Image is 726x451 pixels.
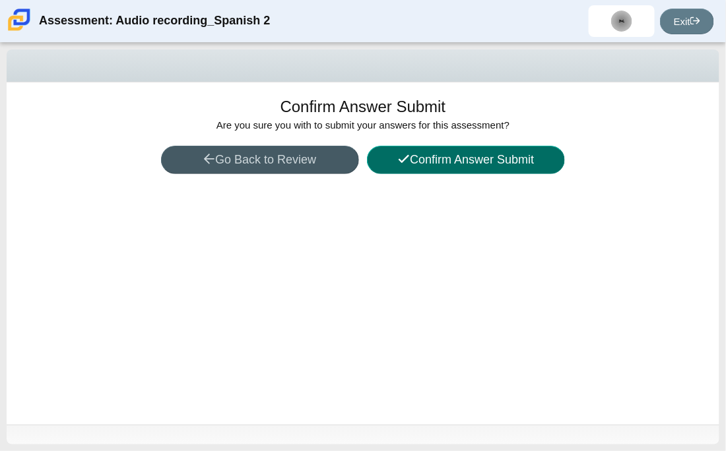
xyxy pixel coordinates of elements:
span: Are you sure you with to submit your answers for this assessment? [216,119,510,131]
a: Carmen School of Science & Technology [5,24,33,36]
img: Carmen School of Science & Technology [5,6,33,34]
div: Assessment: Audio recording_Spanish 2 [39,5,270,37]
a: Exit [660,9,714,34]
button: Confirm Answer Submit [367,146,565,174]
button: Go Back to Review [161,146,359,174]
img: raquel.veloz.nbbmi2 [611,11,632,32]
h1: Confirm Answer Submit [280,96,446,118]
